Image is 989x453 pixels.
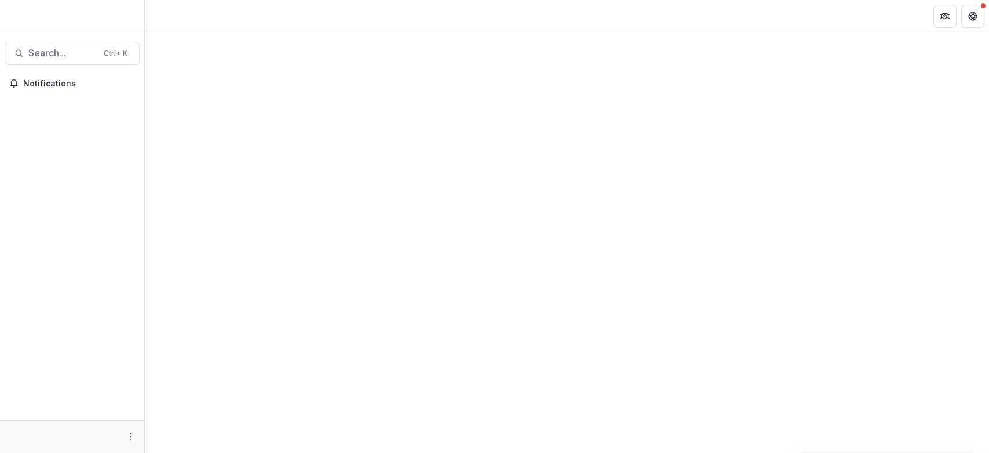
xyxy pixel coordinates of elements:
nav: breadcrumb [149,8,199,24]
button: Get Help [961,5,984,28]
span: Search... [28,48,97,59]
button: Notifications [5,74,140,93]
div: Ctrl + K [101,47,130,60]
button: Partners [933,5,957,28]
span: Notifications [23,79,135,89]
button: Search... [5,42,140,65]
button: More [123,430,137,444]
